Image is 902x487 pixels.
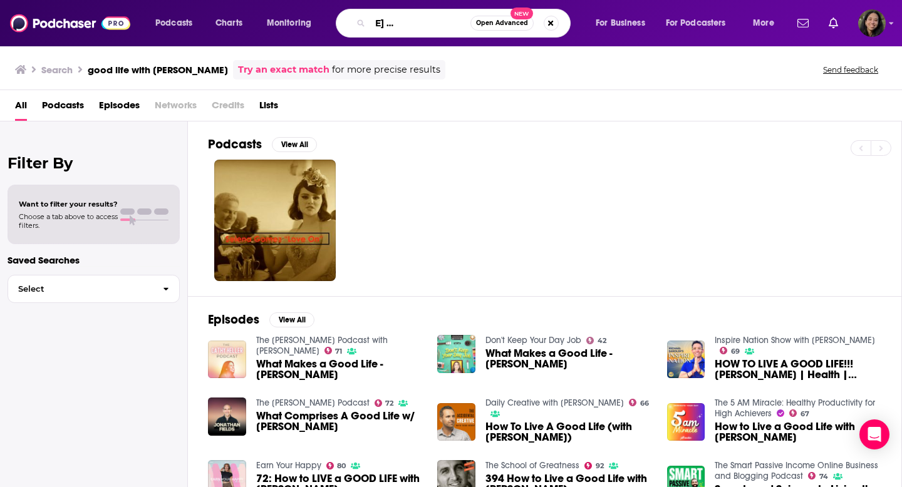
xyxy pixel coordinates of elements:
button: open menu [258,13,328,33]
h2: Episodes [208,312,259,327]
span: 66 [640,401,649,406]
a: HOW TO LIVE A GOOD LIFE!!! Jonathan Fields | Health | Fitness | Inspiration | Motivation | Self-H... [715,359,881,380]
img: How To Live A Good Life (with Jonathan Fields) [437,403,475,441]
span: 71 [335,349,342,354]
span: Open Advanced [476,20,528,26]
a: Episodes [99,95,140,121]
a: Inspire Nation Show with Michael Sandler [715,335,875,346]
div: Search podcasts, credits, & more... [348,9,583,38]
button: Show profile menu [858,9,886,37]
span: HOW TO LIVE A GOOD LIFE!!! [PERSON_NAME] | Health | Fitness | Inspiration | Motivation | Self-Hel... [715,359,881,380]
span: What Makes a Good Life - [PERSON_NAME] [485,348,652,369]
span: 80 [337,463,346,469]
a: The Cathy Heller Podcast with Cathy Heller [256,335,388,356]
a: 71 [324,347,343,354]
button: open menu [744,13,790,33]
span: Want to filter your results? [19,200,118,208]
a: 80 [326,462,346,469]
a: 74 [808,472,828,479]
a: Lists [259,95,278,121]
div: Open Intercom Messenger [859,419,889,449]
a: What Comprises A Good Life w/ Jonathan Fields [256,411,423,432]
a: The School of Greatness [485,460,579,471]
a: The 5 AM Miracle: Healthy Productivity for High Achievers [715,397,875,419]
span: 69 [731,349,740,354]
button: View All [269,312,314,327]
span: 72 [385,401,393,406]
a: The Smart Passive Income Online Business and Blogging Podcast [715,460,878,481]
a: EpisodesView All [208,312,314,327]
span: Monitoring [267,14,311,32]
span: New [511,8,533,19]
img: What Makes a Good Life - Jonathan Fields [208,341,246,379]
img: HOW TO LIVE A GOOD LIFE!!! Jonathan Fields | Health | Fitness | Inspiration | Motivation | Self-H... [667,341,705,379]
a: Don't Keep Your Day Job [485,335,581,346]
button: open menu [658,13,744,33]
span: 92 [596,463,604,469]
button: Open AdvancedNew [470,16,534,31]
span: How to Live a Good Life with [PERSON_NAME] [715,421,881,443]
a: 92 [584,462,604,469]
a: Charts [207,13,250,33]
a: 72 [375,399,394,407]
a: Show notifications dropdown [824,13,843,34]
a: PodcastsView All [208,136,317,152]
span: Select [8,285,153,293]
span: Podcasts [155,14,192,32]
button: Send feedback [819,64,882,75]
a: Show notifications dropdown [792,13,814,34]
a: Try an exact match [238,63,329,77]
h2: Filter By [8,154,180,172]
p: Saved Searches [8,254,180,266]
a: How To Live A Good Life (with Jonathan Fields) [485,421,652,443]
span: 67 [801,411,809,417]
img: How to Live a Good Life with Jonathan Fields [667,403,705,441]
a: How to Live a Good Life with Jonathan Fields [715,421,881,443]
h3: Search [41,64,73,76]
a: 69 [720,347,740,354]
a: What Makes a Good Life - Jonathan Fields [485,348,652,369]
span: 74 [819,474,828,479]
span: Networks [155,95,197,121]
span: For Business [596,14,645,32]
span: Choose a tab above to access filters. [19,212,118,230]
button: View All [272,137,317,152]
img: What Makes a Good Life - Jonathan Fields [437,335,475,373]
button: Select [8,275,180,303]
button: open menu [587,13,661,33]
a: Daily Creative with Todd Henry [485,397,624,408]
a: 67 [789,409,809,417]
h3: good life with [PERSON_NAME] [88,64,228,76]
img: Podchaser - Follow, Share and Rate Podcasts [10,11,130,35]
span: for more precise results [332,63,440,77]
span: For Podcasters [666,14,726,32]
span: Logged in as BroadleafBooks2 [858,9,886,37]
img: User Profile [858,9,886,37]
input: Search podcasts, credits, & more... [370,13,470,33]
span: More [753,14,774,32]
a: Podcasts [42,95,84,121]
span: What Makes a Good Life - [PERSON_NAME] [256,359,423,380]
span: 42 [598,338,606,344]
button: open menu [147,13,209,33]
span: What Comprises A Good Life w/ [PERSON_NAME] [256,411,423,432]
h2: Podcasts [208,136,262,152]
span: Credits [212,95,244,121]
img: What Comprises A Good Life w/ Jonathan Fields [208,397,246,436]
a: All [15,95,27,121]
a: 66 [629,399,649,406]
span: Charts [215,14,242,32]
span: How To Live A Good Life (with [PERSON_NAME]) [485,421,652,443]
a: What Makes a Good Life - Jonathan Fields [256,359,423,380]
